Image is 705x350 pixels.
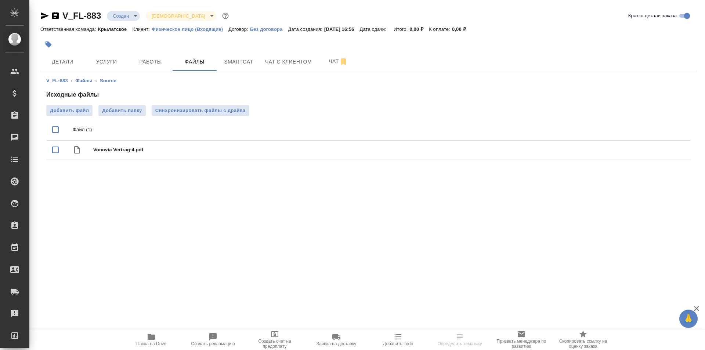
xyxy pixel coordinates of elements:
button: Синхронизировать файлы с драйва [152,105,249,116]
nav: breadcrumb [46,77,691,84]
button: [DEMOGRAPHIC_DATA] [149,13,207,19]
p: Дата создания: [288,26,324,32]
button: Создан [111,13,131,19]
p: Итого: [394,26,409,32]
a: Без договора [250,26,288,32]
span: Чат [321,57,356,66]
span: Детали [45,57,80,66]
button: Скопировать ссылку для ЯМессенджера [40,11,49,20]
a: Физическое лицо (Входящие) [152,26,229,32]
p: Ответственная команда: [40,26,98,32]
span: Добавить файл [50,107,89,114]
span: Smartcat [221,57,256,66]
li: ‹ [71,77,72,84]
p: Крылатское [98,26,133,32]
div: Создан [107,11,140,21]
p: 0,00 ₽ [452,26,471,32]
a: Файлы [75,78,92,83]
span: 🙏 [682,311,695,326]
p: Файл (1) [73,126,685,133]
a: V_FL-883 [46,78,68,83]
span: Услуги [89,57,124,66]
a: Source [100,78,116,83]
span: Чат с клиентом [265,57,312,66]
span: Файлы [177,57,212,66]
span: Работы [133,57,168,66]
span: Синхронизировать файлы с драйва [155,107,246,114]
p: К оплате: [429,26,452,32]
button: Скопировать ссылку [51,11,60,20]
button: Доп статусы указывают на важность/срочность заказа [221,11,230,21]
svg: Отписаться [339,57,348,66]
span: Vonovia Vertrag-4.pdf [93,146,685,154]
a: V_FL-883 [62,11,101,21]
button: Добавить тэг [40,36,57,53]
p: Клиент: [132,26,151,32]
p: Дата сдачи: [360,26,388,32]
button: Добавить папку [98,105,145,116]
div: Создан [146,11,216,21]
li: ‹ [95,77,97,84]
label: Добавить файл [46,105,93,116]
span: Кратко детали заказа [628,12,677,19]
p: [DATE] 16:56 [324,26,360,32]
p: 0,00 ₽ [409,26,429,32]
p: Договор: [228,26,250,32]
h4: Исходные файлы [46,90,691,99]
span: Добавить папку [102,107,142,114]
button: 🙏 [679,310,698,328]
